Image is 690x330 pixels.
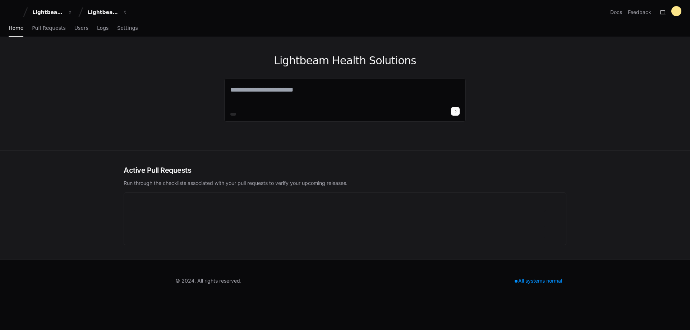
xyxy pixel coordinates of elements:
[117,20,138,37] a: Settings
[124,180,566,187] p: Run through the checklists associated with your pull requests to verify your upcoming releases.
[510,276,566,286] div: All systems normal
[32,9,63,16] div: Lightbeam Health
[97,20,109,37] a: Logs
[610,9,622,16] a: Docs
[117,26,138,30] span: Settings
[628,9,651,16] button: Feedback
[124,165,566,175] h2: Active Pull Requests
[88,9,119,16] div: Lightbeam Health Solutions
[32,20,65,37] a: Pull Requests
[224,54,466,67] h1: Lightbeam Health Solutions
[74,26,88,30] span: Users
[74,20,88,37] a: Users
[9,26,23,30] span: Home
[97,26,109,30] span: Logs
[9,20,23,37] a: Home
[29,6,75,19] button: Lightbeam Health
[85,6,131,19] button: Lightbeam Health Solutions
[175,277,241,284] div: © 2024. All rights reserved.
[32,26,65,30] span: Pull Requests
